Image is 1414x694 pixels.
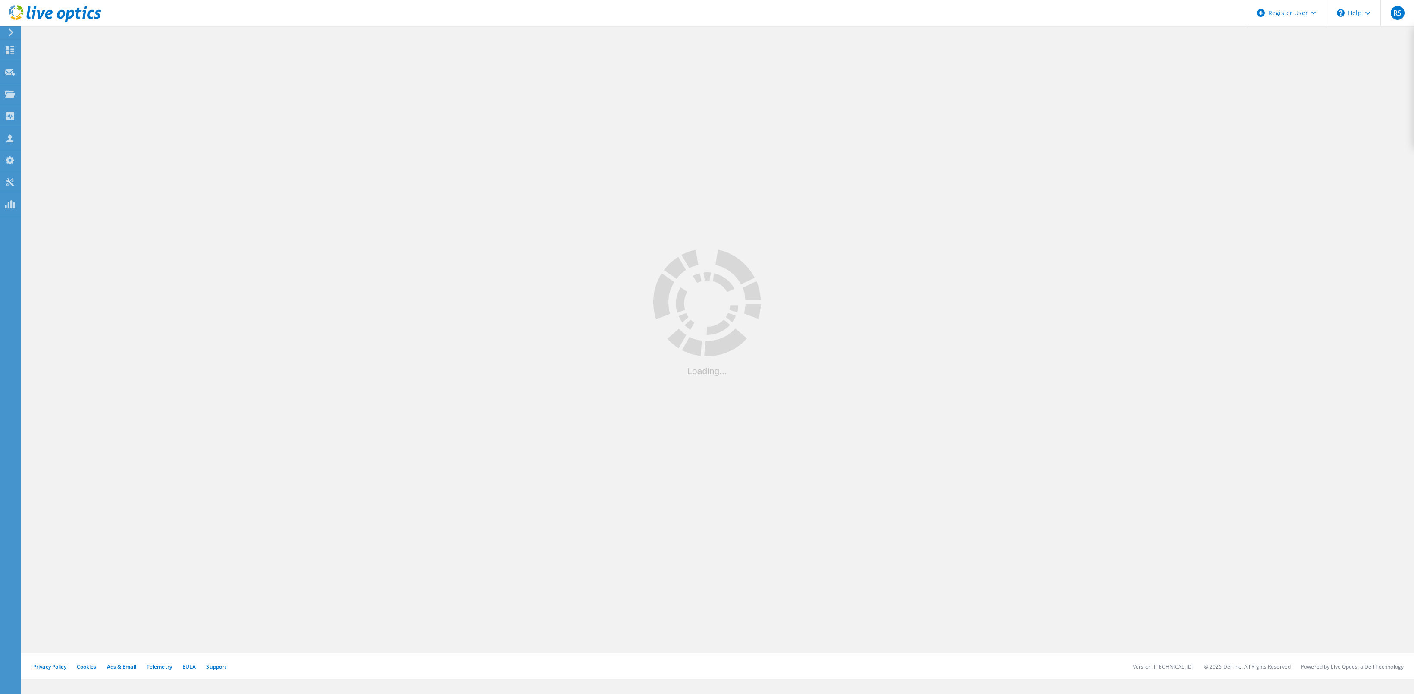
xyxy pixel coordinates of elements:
[1204,663,1291,670] li: © 2025 Dell Inc. All Rights Reserved
[107,663,136,670] a: Ads & Email
[33,663,66,670] a: Privacy Policy
[1393,9,1401,16] span: RS
[206,663,226,670] a: Support
[1133,663,1194,670] li: Version: [TECHNICAL_ID]
[147,663,172,670] a: Telemetry
[653,366,761,375] div: Loading...
[1301,663,1404,670] li: Powered by Live Optics, a Dell Technology
[9,18,101,24] a: Live Optics Dashboard
[182,663,196,670] a: EULA
[1337,9,1345,17] svg: \n
[77,663,97,670] a: Cookies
